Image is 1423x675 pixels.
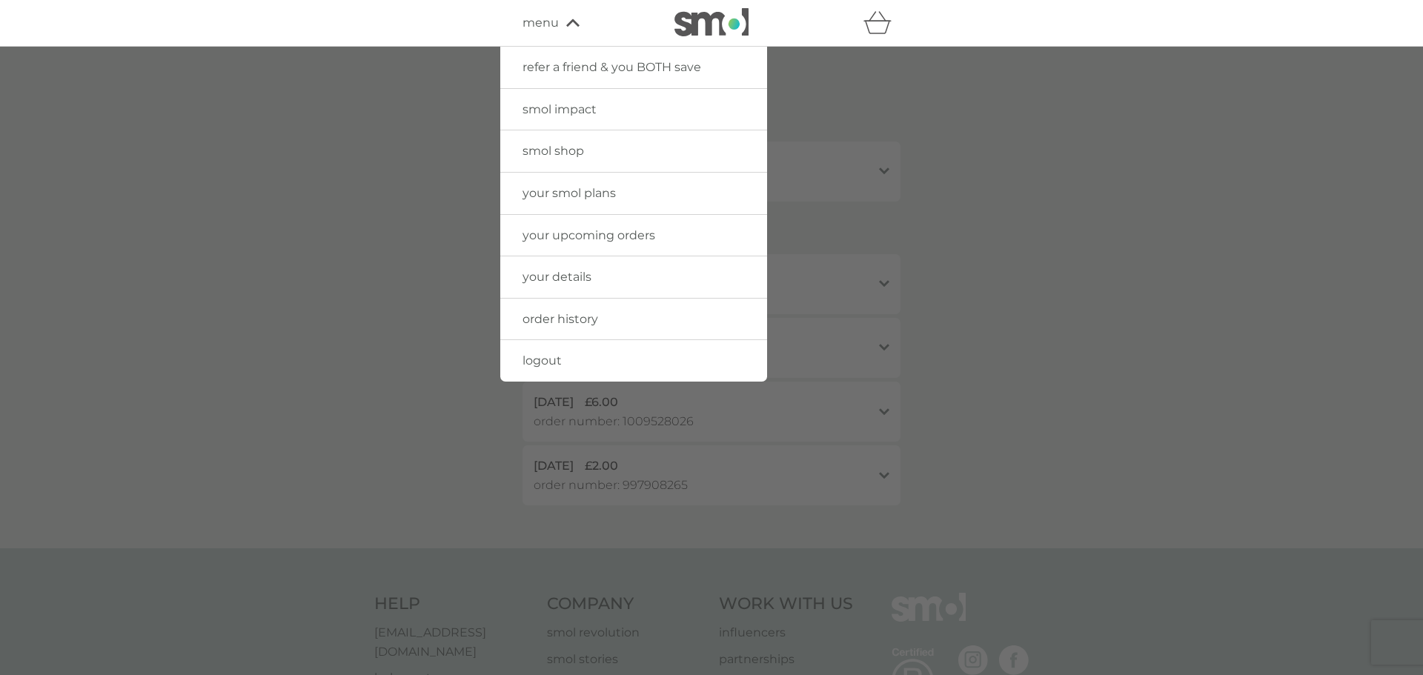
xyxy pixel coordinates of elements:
[523,144,584,158] span: smol shop
[500,130,767,172] a: smol shop
[500,215,767,256] a: your upcoming orders
[500,299,767,340] a: order history
[863,8,900,38] div: basket
[523,353,562,368] span: logout
[500,89,767,130] a: smol impact
[523,60,701,74] span: refer a friend & you BOTH save
[500,47,767,88] a: refer a friend & you BOTH save
[523,102,597,116] span: smol impact
[500,256,767,298] a: your details
[500,173,767,214] a: your smol plans
[523,312,598,326] span: order history
[674,8,749,36] img: smol
[523,270,591,284] span: your details
[500,340,767,382] a: logout
[523,186,616,200] span: your smol plans
[523,228,655,242] span: your upcoming orders
[523,13,559,33] span: menu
